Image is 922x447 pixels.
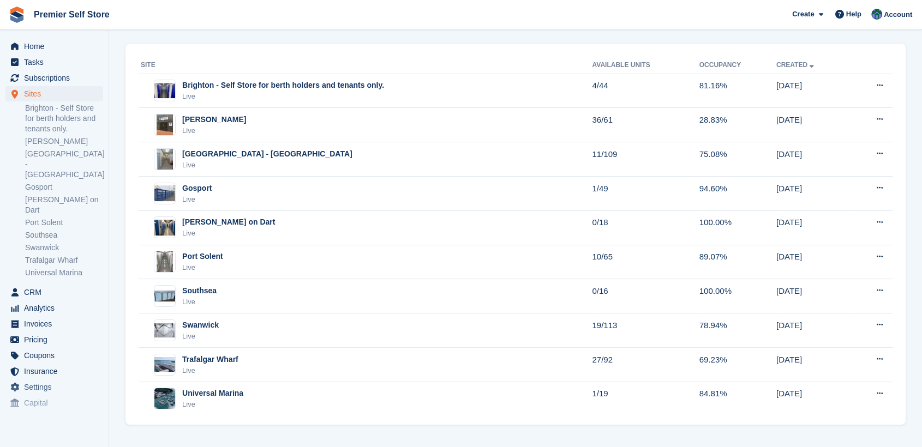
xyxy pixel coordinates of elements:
[5,70,103,86] a: menu
[776,313,850,348] td: [DATE]
[592,74,699,108] td: 4/44
[776,245,850,279] td: [DATE]
[5,379,103,395] a: menu
[182,228,275,239] div: Live
[5,86,103,101] a: menu
[25,218,103,228] a: Port Solent
[776,108,850,142] td: [DATE]
[182,297,217,307] div: Live
[25,149,103,180] a: [GEOGRAPHIC_DATA] - [GEOGRAPHIC_DATA]
[25,243,103,253] a: Swanwick
[9,7,25,23] img: stora-icon-8386f47178a22dfd0bd8f6a31ec36ba5ce8667c1dd55bd0f319d3a0aa187defe.svg
[25,182,103,192] a: Gosport
[592,313,699,348] td: 19/113
[846,9,861,20] span: Help
[154,388,175,409] img: Image of Universal Marina site
[776,61,816,69] a: Created
[182,114,246,125] div: [PERSON_NAME]
[154,291,175,302] img: Image of Southsea site
[182,91,384,102] div: Live
[182,194,212,205] div: Live
[776,210,850,245] td: [DATE]
[776,279,850,313] td: [DATE]
[24,55,89,70] span: Tasks
[776,177,850,211] td: [DATE]
[25,255,103,265] a: Trafalgar Wharf
[182,262,223,273] div: Live
[699,313,776,348] td: 78.94%
[182,331,219,342] div: Live
[25,103,103,134] a: Brighton - Self Store for berth holders and tenants only.
[592,382,699,415] td: 1/19
[182,354,238,365] div: Trafalgar Wharf
[776,382,850,415] td: [DATE]
[154,323,175,337] img: Image of Swanwick site
[5,332,103,347] a: menu
[182,183,212,194] div: Gosport
[182,365,238,376] div: Live
[24,86,89,101] span: Sites
[154,83,175,99] img: Image of Brighton - Self Store for berth holders and tenants only. site
[592,108,699,142] td: 36/61
[5,395,103,410] a: menu
[776,348,850,382] td: [DATE]
[871,9,882,20] img: Jo Granger
[5,300,103,316] a: menu
[5,348,103,363] a: menu
[157,114,173,136] img: Image of Chichester Marina site
[24,300,89,316] span: Analytics
[5,364,103,379] a: menu
[182,148,352,160] div: [GEOGRAPHIC_DATA] - [GEOGRAPHIC_DATA]
[699,142,776,177] td: 75.08%
[699,74,776,108] td: 81.16%
[592,245,699,279] td: 10/65
[182,285,217,297] div: Southsea
[699,57,776,74] th: Occupancy
[592,177,699,211] td: 1/49
[24,332,89,347] span: Pricing
[154,185,175,201] img: Image of Gosport site
[699,382,776,415] td: 84.81%
[699,348,776,382] td: 69.23%
[182,399,243,410] div: Live
[792,9,814,20] span: Create
[25,268,103,278] a: Universal Marina
[24,348,89,363] span: Coupons
[182,80,384,91] div: Brighton - Self Store for berth holders and tenants only.
[592,142,699,177] td: 11/109
[24,285,89,300] span: CRM
[592,57,699,74] th: Available Units
[182,388,243,399] div: Universal Marina
[25,195,103,215] a: [PERSON_NAME] on Dart
[24,39,89,54] span: Home
[699,177,776,211] td: 94.60%
[24,379,89,395] span: Settings
[776,74,850,108] td: [DATE]
[182,125,246,136] div: Live
[182,160,352,171] div: Live
[154,357,175,372] img: Image of Trafalgar Wharf site
[699,245,776,279] td: 89.07%
[5,55,103,70] a: menu
[24,364,89,379] span: Insurance
[5,39,103,54] a: menu
[29,5,114,23] a: Premier Self Store
[157,148,173,170] img: Image of Eastbourne - Sovereign Harbour site
[776,142,850,177] td: [DATE]
[10,420,109,431] span: Storefront
[154,220,175,235] img: Image of Noss on Dart site
[182,216,275,228] div: [PERSON_NAME] on Dart
[182,319,219,331] div: Swanwick
[25,230,103,240] a: Southsea
[24,70,89,86] span: Subscriptions
[24,395,89,410] span: Capital
[5,316,103,331] a: menu
[592,348,699,382] td: 27/92
[699,108,776,142] td: 28.83%
[699,279,776,313] td: 100.00%
[157,251,173,273] img: Image of Port Solent site
[182,251,223,262] div: Port Solent
[592,279,699,313] td: 0/16
[24,316,89,331] span: Invoices
[139,57,592,74] th: Site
